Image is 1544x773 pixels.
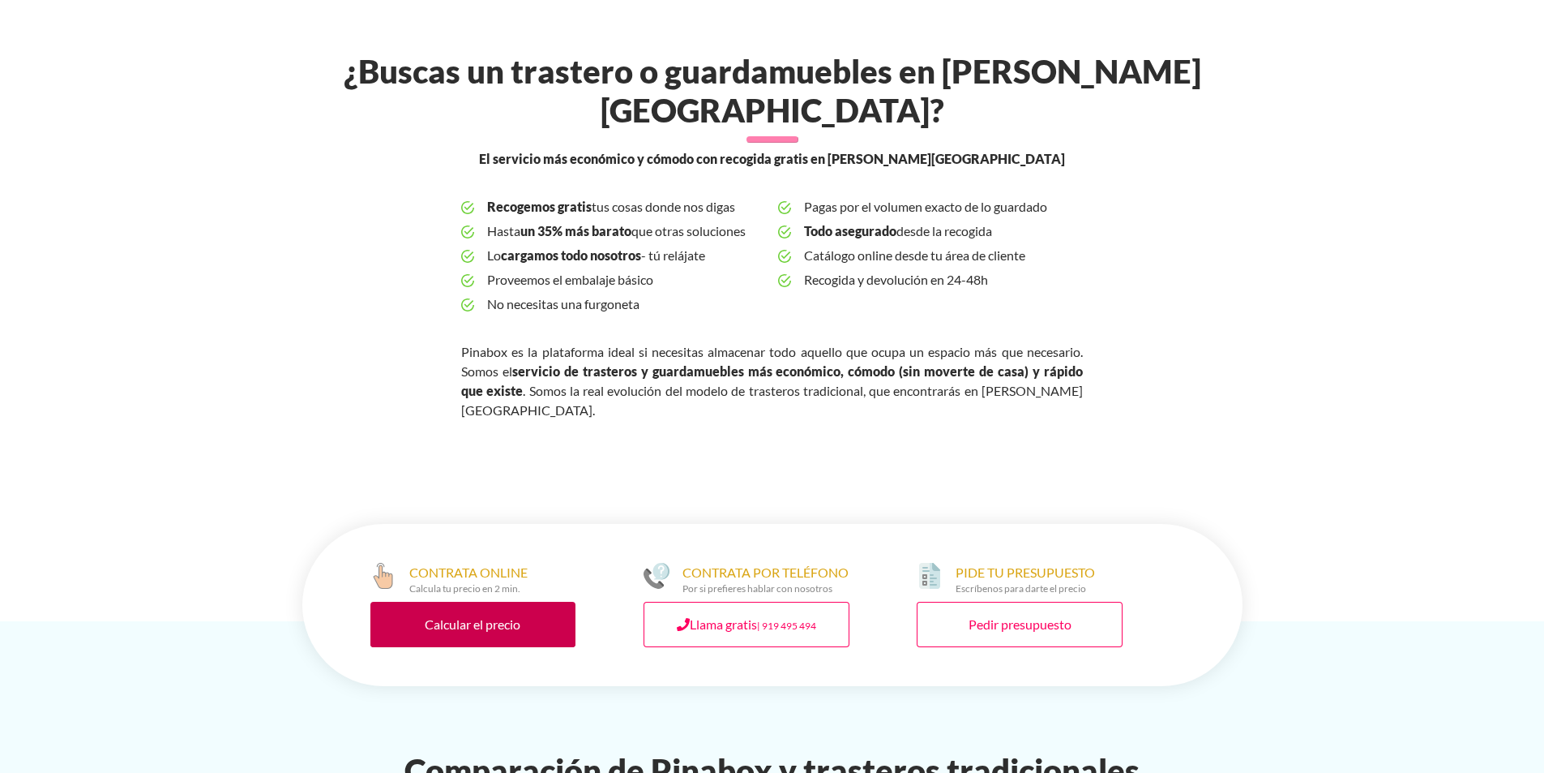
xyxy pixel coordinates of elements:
span: Hasta que otras soluciones [487,219,765,243]
a: Pedir presupuesto [917,602,1123,647]
small: | 919 495 494 [757,620,816,632]
span: tus cosas donde nos digas [487,195,765,219]
div: Por si prefieres hablar con nosotros [682,582,849,595]
span: desde la recogida [804,219,1082,243]
b: Todo asegurado [804,223,896,238]
div: Widget de chat [1252,565,1544,773]
a: Llama gratis| 919 495 494 [644,602,849,647]
b: un 35% más barato [520,223,631,238]
div: Escríbenos para darte el precio [956,582,1095,595]
iframe: Chat Widget [1252,565,1544,773]
strong: servicio de trasteros y guardamuebles más económico, cómodo (sin moverte de casa) y rápido que ex... [461,363,1083,398]
div: PIDE TU PRESUPUESTO [956,563,1095,595]
div: CONTRATA POR TELÉFONO [682,563,849,595]
h2: ¿Buscas un trastero o guardamuebles en [PERSON_NAME][GEOGRAPHIC_DATA]? [293,52,1252,130]
p: Pinabox es la plataforma ideal si necesitas almacenar todo aquello que ocupa un espacio más que n... [461,342,1083,420]
span: Lo - tú relájate [487,243,765,268]
span: Pagas por el volumen exacto de lo guardado [804,195,1082,219]
div: Calcula tu precio en 2 min. [409,582,528,595]
div: CONTRATA ONLINE [409,563,528,595]
span: No necesitas una furgoneta [487,292,765,316]
span: Catálogo online desde tu área de cliente [804,243,1082,268]
span: Recogida y devolución en 24-48h [804,268,1082,292]
b: cargamos todo nosotros [501,247,641,263]
a: Calcular el precio [370,602,576,647]
span: El servicio más económico y cómodo con recogida gratis en [PERSON_NAME][GEOGRAPHIC_DATA] [479,149,1065,169]
b: Recogemos gratis [487,199,592,214]
span: Proveemos el embalaje básico [487,268,765,292]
